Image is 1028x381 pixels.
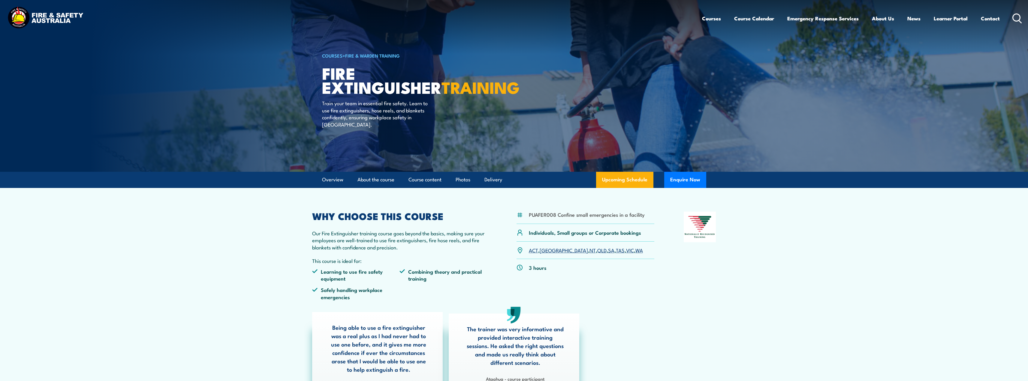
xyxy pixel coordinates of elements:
a: Photos [456,172,470,188]
li: PUAFER008 Confine small emergencies in a facility [529,211,645,218]
a: TAS [616,246,625,254]
a: Upcoming Schedule [596,172,653,188]
a: Delivery [484,172,502,188]
a: Overview [322,172,343,188]
p: Being able to use a fire extinguisher was a real plus as I had never had to use one before, and i... [330,323,428,374]
a: Course content [408,172,442,188]
li: Safely handling workplace emergencies [312,286,400,300]
strong: TRAINING [442,74,520,99]
a: Courses [702,10,721,26]
a: VIC [626,246,634,254]
a: Contact [981,10,1000,26]
li: Combining theory and practical training [399,268,487,282]
a: COURSES [322,52,342,59]
p: The trainer was very informative and provided interactive training sessions. He asked the right q... [466,325,564,367]
button: Enquire Now [664,172,706,188]
p: This course is ideal for: [312,257,487,264]
p: Train your team in essential fire safety. Learn to use fire extinguishers, hose reels, and blanke... [322,100,432,128]
a: ACT [529,246,538,254]
a: SA [608,246,614,254]
a: QLD [597,246,607,254]
h1: Fire Extinguisher [322,66,470,94]
p: Individuals, Small groups or Corporate bookings [529,229,641,236]
a: [GEOGRAPHIC_DATA] [540,246,588,254]
a: About Us [872,10,894,26]
img: Nationally Recognised Training logo. [684,212,716,242]
p: 3 hours [529,264,547,271]
a: Course Calendar [734,10,774,26]
p: , , , , , , , [529,247,643,254]
a: Fire & Warden Training [345,52,400,59]
a: News [907,10,921,26]
h6: > [322,52,470,59]
a: About the course [357,172,394,188]
a: NT [589,246,596,254]
h2: WHY CHOOSE THIS COURSE [312,212,487,220]
a: WA [635,246,643,254]
p: Our Fire Extinguisher training course goes beyond the basics, making sure your employees are well... [312,230,487,251]
a: Learner Portal [934,10,968,26]
a: Emergency Response Services [787,10,859,26]
li: Learning to use fire safety equipment [312,268,400,282]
